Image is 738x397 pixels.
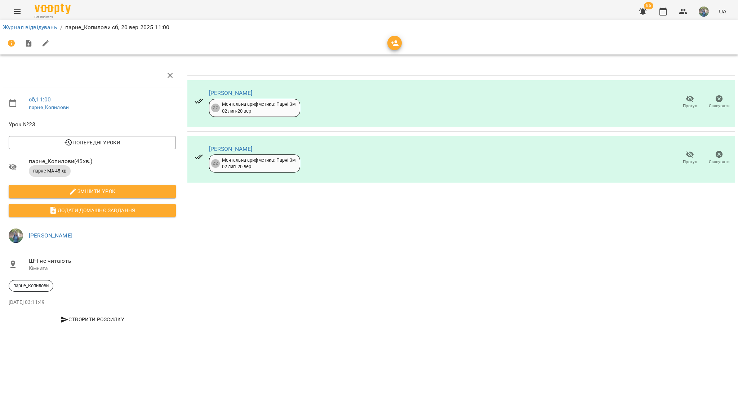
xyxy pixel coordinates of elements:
[222,101,295,114] div: Ментальна арифметика: Парні 3м 02 лип - 20 вер
[29,104,69,110] a: парне_Копилови
[35,15,71,19] span: For Business
[12,315,173,324] span: Створити розсилку
[3,24,57,31] a: Журнал відвідувань
[29,168,71,174] span: парне МА 45 хв
[9,283,53,289] span: парне_Копилови
[29,257,176,265] span: ШЧ не читають
[211,159,220,168] div: 22
[9,313,176,326] button: Створити розсилку
[709,103,730,109] span: Скасувати
[14,206,170,215] span: Додати домашнє завдання
[704,92,734,112] button: Скасувати
[709,159,730,165] span: Скасувати
[209,90,253,96] a: [PERSON_NAME]
[29,232,72,239] a: [PERSON_NAME]
[14,138,170,147] span: Попередні уроки
[719,8,726,15] span: UA
[209,145,253,152] a: [PERSON_NAME]
[9,120,176,129] span: Урок №23
[704,148,734,168] button: Скасувати
[222,157,295,170] div: Ментальна арифметика: Парні 3м 02 лип - 20 вер
[14,187,170,196] span: Змінити урок
[29,157,176,166] span: парне_Копилови ( 45 хв. )
[29,265,176,272] p: Кімната
[716,5,729,18] button: UA
[211,104,220,112] div: 22
[9,204,176,217] button: Додати домашнє завдання
[9,185,176,198] button: Змінити урок
[9,3,26,20] button: Menu
[9,136,176,149] button: Попередні уроки
[9,280,53,292] div: парне_Копилови
[699,6,709,17] img: de1e453bb906a7b44fa35c1e57b3518e.jpg
[683,103,697,109] span: Прогул
[644,2,653,9] span: 85
[65,23,169,32] p: парне_Копилови сб, 20 вер 2025 11:00
[29,96,51,103] a: сб , 11:00
[675,92,704,112] button: Прогул
[3,23,735,32] nav: breadcrumb
[60,23,62,32] li: /
[9,228,23,243] img: de1e453bb906a7b44fa35c1e57b3518e.jpg
[675,148,704,168] button: Прогул
[35,4,71,14] img: Voopty Logo
[683,159,697,165] span: Прогул
[9,299,176,306] p: [DATE] 03:11:49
